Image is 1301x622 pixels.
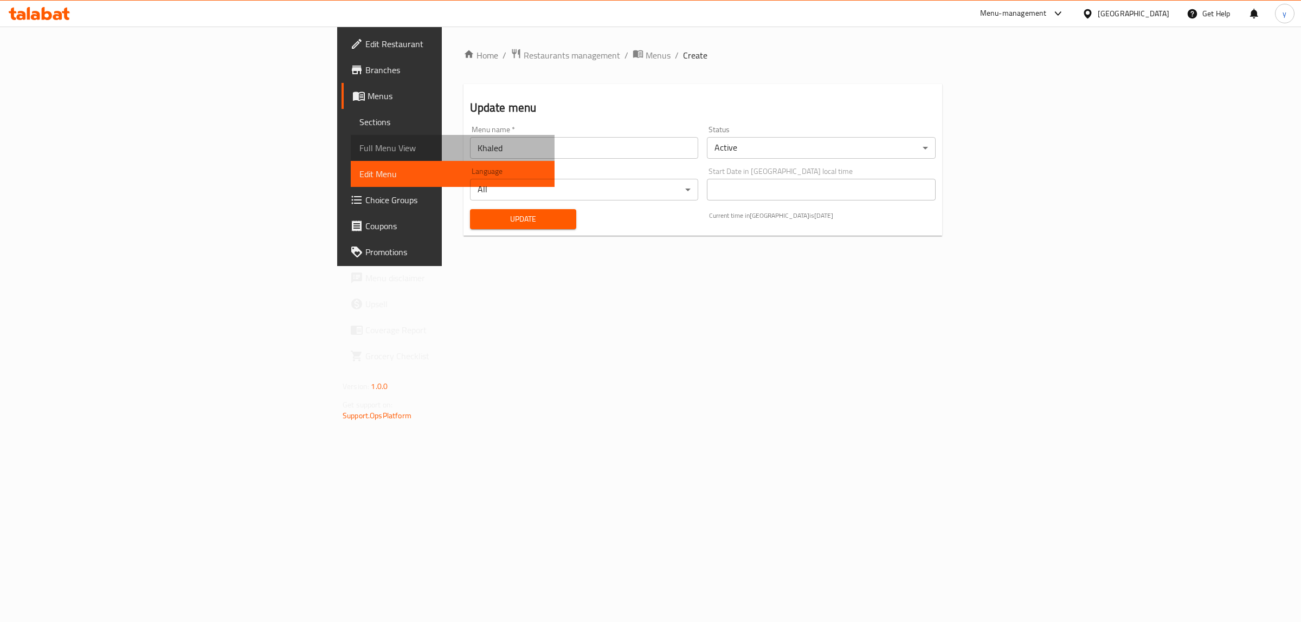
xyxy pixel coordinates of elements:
p: Current time in [GEOGRAPHIC_DATA] is [DATE] [709,211,936,221]
span: Create [683,49,707,62]
span: Upsell [365,297,546,310]
span: Edit Menu [359,167,546,180]
a: Sections [351,109,555,135]
div: Active [707,137,936,159]
span: Menus [646,49,671,62]
div: [GEOGRAPHIC_DATA] [1098,8,1169,20]
li: / [675,49,679,62]
span: Menu disclaimer [365,271,546,284]
li: / [624,49,628,62]
a: Restaurants management [511,48,620,62]
span: Coupons [365,219,546,232]
a: Support.OpsPlatform [343,409,411,423]
span: Branches [365,63,546,76]
span: Full Menu View [359,141,546,154]
a: Menu disclaimer [342,265,555,291]
a: Grocery Checklist [342,343,555,369]
span: Sections [359,115,546,128]
span: Choice Groups [365,193,546,206]
span: Restaurants management [524,49,620,62]
a: Branches [342,57,555,83]
span: Grocery Checklist [365,349,546,362]
a: Coverage Report [342,317,555,343]
a: Coupons [342,213,555,239]
a: Edit Menu [351,161,555,187]
a: Promotions [342,239,555,265]
span: Coverage Report [365,323,546,336]
input: Please enter Menu name [470,137,699,159]
a: Full Menu View [351,135,555,161]
a: Menus [633,48,671,62]
span: y [1283,8,1286,20]
span: Promotions [365,245,546,258]
div: Menu-management [980,7,1047,20]
span: Get support on: [343,398,392,412]
a: Menus [342,83,555,109]
a: Upsell [342,291,555,317]
h2: Update menu [470,100,936,116]
button: Update [470,209,577,229]
span: Version: [343,379,369,393]
span: 1.0.0 [371,379,388,393]
a: Choice Groups [342,187,555,213]
div: All [470,179,699,200]
span: Menus [368,89,546,102]
a: Edit Restaurant [342,31,555,57]
nav: breadcrumb [463,48,942,62]
span: Edit Restaurant [365,37,546,50]
span: Update [479,212,568,226]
